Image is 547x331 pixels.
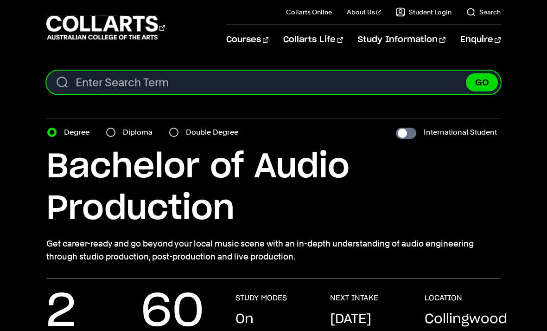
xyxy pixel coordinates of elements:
[466,7,501,17] a: Search
[396,7,452,17] a: Student Login
[46,14,165,41] div: Go to homepage
[347,7,381,17] a: About Us
[330,293,378,303] h3: NEXT INTAKE
[425,310,507,329] p: Collingwood
[141,293,204,331] p: 60
[286,7,332,17] a: Collarts Online
[123,126,158,139] label: Diploma
[425,293,462,303] h3: LOCATION
[424,126,497,139] label: International Student
[64,126,95,139] label: Degree
[466,73,498,91] button: GO
[46,146,500,230] h1: Bachelor of Audio Production
[46,237,500,263] p: Get career-ready and go beyond your local music scene with an in-depth understanding of audio eng...
[46,71,500,94] form: Search
[460,25,501,55] a: Enquire
[226,25,268,55] a: Courses
[330,310,371,329] p: [DATE]
[46,293,76,331] p: 2
[283,25,343,55] a: Collarts Life
[235,293,287,303] h3: STUDY MODES
[358,25,445,55] a: Study Information
[186,126,244,139] label: Double Degree
[46,71,500,94] input: Enter Search Term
